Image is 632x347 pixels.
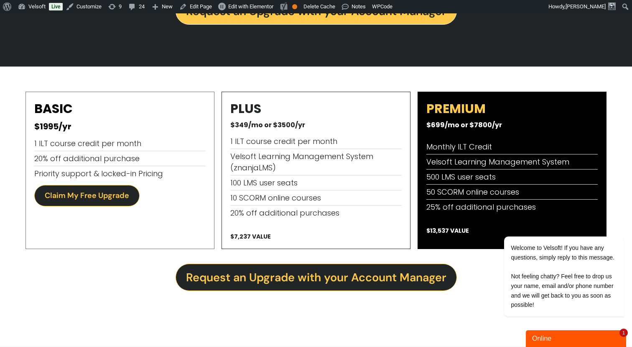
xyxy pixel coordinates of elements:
div: OK [292,4,297,9]
li: 20% off additional purchase [34,151,206,166]
a: Live [49,3,63,10]
h2: $13,537 VALUE [426,227,598,234]
li: 100 LMS user seats [230,175,402,190]
a: Claim My Free Upgrade [34,185,140,206]
h2: $1995/yr [34,121,206,132]
iframe: chat widget [477,161,628,326]
li: Priority support & locked-in Pricing [34,166,206,181]
iframe: chat widget [526,329,628,347]
a: Request an Upgrade with your Account Manager [176,264,457,291]
h2: $7,237 VALUE [230,233,402,240]
span: [PERSON_NAME] [566,3,606,10]
li: Velsoft Learning Management System [426,154,598,170]
span: Edit with Elementor [228,3,273,10]
h2: PREMIUM [426,100,598,117]
h2: $699/mo or $7800/yr [426,121,598,130]
li: Monthly ILT Credit [426,139,598,154]
li: Velsoft Learning Management System (znanjaLMS) [230,149,402,175]
span: Request an Upgrade with your Account Manager [186,268,446,286]
li: 1 ILT course credit per month [34,136,206,151]
li: 500 LMS user seats [426,170,598,185]
h2: PLUS [230,100,402,117]
span: Claim My Free Upgrade [45,190,129,202]
h2: BASIC [34,100,206,117]
li: 25% off additional purchases [426,200,598,214]
li: 20% off additional purchases [230,206,402,220]
li: 50 SCORM online courses [426,185,598,200]
h2: $349/mo or $3500/yr [230,121,402,130]
li: 10 SCORM online courses [230,190,402,206]
li: 1 ILT course credit per month [230,134,402,149]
